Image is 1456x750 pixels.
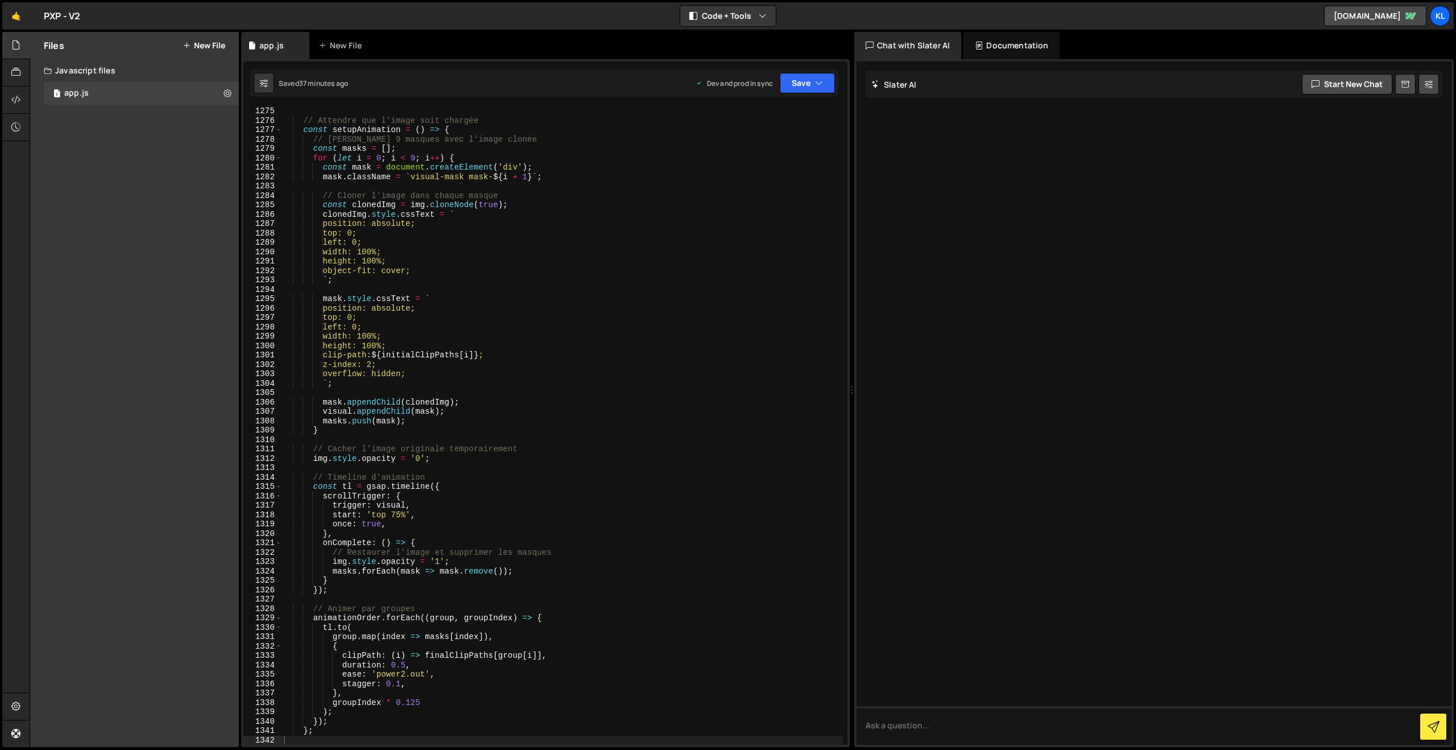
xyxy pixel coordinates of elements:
[243,238,282,248] div: 1289
[243,257,282,266] div: 1291
[243,351,282,360] div: 1301
[53,90,60,99] span: 1
[279,79,348,88] div: Saved
[243,285,282,295] div: 1294
[243,576,282,586] div: 1325
[696,79,773,88] div: Dev and prod in sync
[243,698,282,708] div: 1338
[243,369,282,379] div: 1303
[243,229,282,238] div: 1288
[680,6,776,26] button: Code + Tools
[44,39,64,52] h2: Files
[243,388,282,398] div: 1305
[243,613,282,623] div: 1329
[243,679,282,689] div: 1336
[243,604,282,614] div: 1328
[259,40,284,51] div: app.js
[243,154,282,163] div: 1280
[243,435,282,445] div: 1310
[243,219,282,229] div: 1287
[243,191,282,201] div: 1284
[243,426,282,435] div: 1309
[243,510,282,520] div: 1318
[243,182,282,191] div: 1283
[243,266,282,276] div: 1292
[243,520,282,529] div: 1319
[243,473,282,483] div: 1314
[243,736,282,745] div: 1342
[243,501,282,510] div: 1317
[243,116,282,126] div: 1276
[243,586,282,595] div: 1326
[1430,6,1450,26] a: Kl
[243,642,282,652] div: 1332
[854,32,961,59] div: Chat with Slater AI
[243,444,282,454] div: 1311
[243,670,282,679] div: 1335
[64,88,89,98] div: app.js
[243,144,282,154] div: 1279
[243,717,282,727] div: 1340
[243,360,282,370] div: 1302
[780,73,835,93] button: Save
[243,454,282,464] div: 1312
[243,398,282,407] div: 1306
[243,548,282,558] div: 1322
[243,200,282,210] div: 1285
[243,275,282,285] div: 1293
[243,332,282,341] div: 1299
[963,32,1060,59] div: Documentation
[30,59,239,82] div: Javascript files
[243,294,282,304] div: 1295
[871,79,917,90] h2: Slater AI
[243,623,282,633] div: 1330
[243,557,282,567] div: 1323
[1302,74,1392,94] button: Start new chat
[243,707,282,717] div: 1339
[183,41,225,50] button: New File
[299,79,348,88] div: 37 minutes ago
[243,482,282,492] div: 1315
[243,304,282,314] div: 1296
[243,726,282,736] div: 1341
[243,313,282,323] div: 1297
[243,651,282,661] div: 1333
[243,492,282,501] div: 1316
[243,379,282,389] div: 1304
[1324,6,1426,26] a: [DOMAIN_NAME]
[243,463,282,473] div: 1313
[243,210,282,220] div: 1286
[243,407,282,417] div: 1307
[243,172,282,182] div: 1282
[243,567,282,576] div: 1324
[243,417,282,426] div: 1308
[243,106,282,116] div: 1275
[243,341,282,351] div: 1300
[243,689,282,698] div: 1337
[318,40,366,51] div: New File
[243,135,282,145] div: 1278
[243,163,282,172] div: 1281
[44,9,80,23] div: PXP - V2
[44,82,239,105] div: 16752/45754.js
[243,595,282,604] div: 1327
[243,248,282,257] div: 1290
[2,2,30,30] a: 🤙
[243,632,282,642] div: 1331
[243,125,282,135] div: 1277
[243,661,282,670] div: 1334
[243,323,282,332] div: 1298
[243,529,282,539] div: 1320
[243,538,282,548] div: 1321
